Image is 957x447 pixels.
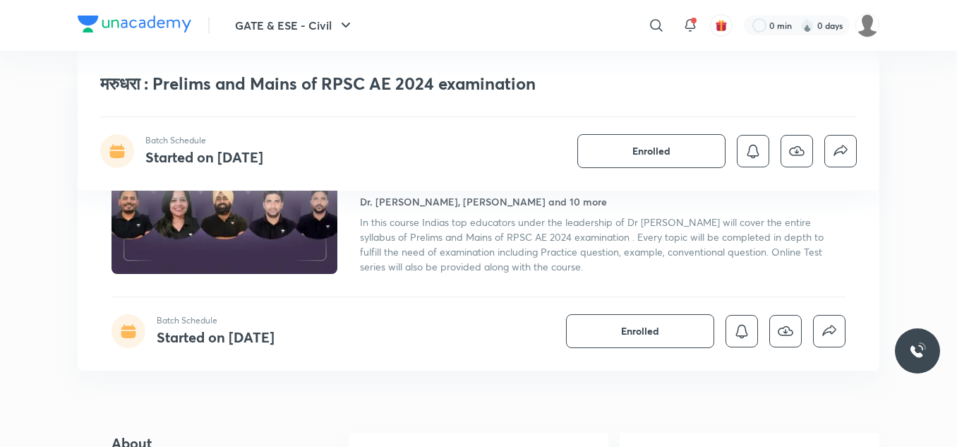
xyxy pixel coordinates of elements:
[78,16,191,32] img: Company Logo
[577,134,726,168] button: Enrolled
[360,194,607,209] h4: Dr. [PERSON_NAME], [PERSON_NAME] and 10 more
[100,73,653,94] h1: मरुधरा : Prelims and Mains of RPSC AE 2024 examination
[715,19,728,32] img: avatar
[710,14,733,37] button: avatar
[78,16,191,36] a: Company Logo
[632,144,670,158] span: Enrolled
[800,18,814,32] img: streak
[855,13,879,37] img: Kamesh
[145,134,263,147] p: Batch Schedule
[145,148,263,167] h4: Started on [DATE]
[909,342,926,359] img: ttu
[360,215,824,273] span: In this course Indias top educators under the leadership of Dr [PERSON_NAME] will cover the entir...
[227,11,363,40] button: GATE & ESE - Civil
[566,314,714,348] button: Enrolled
[157,314,275,327] p: Batch Schedule
[621,324,659,338] span: Enrolled
[157,328,275,347] h4: Started on [DATE]
[109,145,339,275] img: Thumbnail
